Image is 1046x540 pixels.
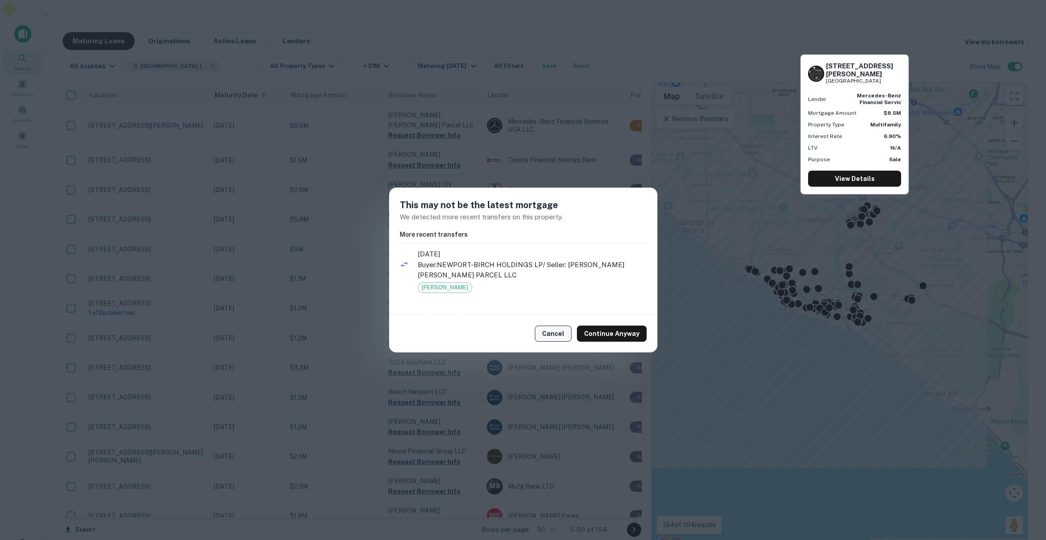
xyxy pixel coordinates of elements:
button: Continue Anyway [577,326,647,342]
h6: [STREET_ADDRESS][PERSON_NAME] [826,62,901,78]
strong: Sale [889,156,901,163]
strong: N/A [890,145,901,151]
strong: Multifamily [870,121,901,128]
p: We detected more recent transfers on this property. [400,212,647,222]
p: Property Type [808,121,844,129]
strong: mercedes-benz financial servic [857,92,901,105]
a: View Details [808,171,901,187]
p: Lender [808,95,826,103]
div: Grant Deed [418,282,472,293]
p: [GEOGRAPHIC_DATA] [826,77,901,85]
button: Cancel [535,326,572,342]
h6: More recent transfers [400,230,647,239]
span: [PERSON_NAME] [418,283,472,292]
h5: This may not be the latest mortgage [400,198,647,212]
p: LTV [808,144,817,152]
strong: 6.90% [884,133,901,139]
iframe: Chat Widget [1001,469,1046,511]
span: [DATE] [418,249,647,260]
p: Buyer: NEWPORT-BIRCH HOLDINGS LP / Seller: [PERSON_NAME] [PERSON_NAME] PARCEL LLC [418,260,647,280]
p: Purpose [808,155,830,163]
p: Interest Rate [808,132,842,140]
p: Mortgage Amount [808,109,856,117]
strong: $8.5M [884,110,901,116]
